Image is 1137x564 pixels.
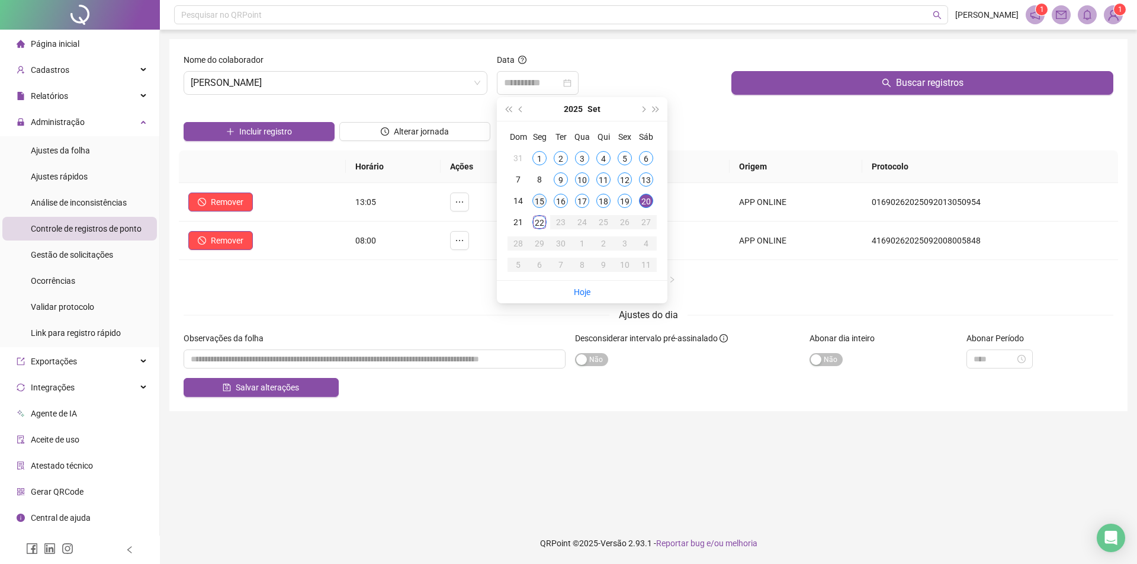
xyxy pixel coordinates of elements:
div: 24 [575,215,589,229]
div: 20 [639,194,653,208]
span: plus [226,127,235,136]
td: 2025-09-25 [593,211,614,233]
div: 27 [639,215,653,229]
span: Exportações [31,357,77,366]
div: 25 [596,215,611,229]
span: info-circle [720,334,728,342]
div: 7 [511,172,525,187]
td: 2025-10-07 [550,254,571,275]
span: Ajustes da folha [31,146,90,155]
div: 2 [596,236,611,251]
span: file [17,92,25,100]
button: month panel [587,97,600,121]
span: 13:05 [355,197,376,207]
div: 7 [554,258,568,272]
span: LILIANE FERREIRA DE JESUS [191,72,480,94]
span: 1 [1118,5,1122,14]
span: Buscar registros [896,76,963,90]
span: solution [17,462,25,470]
button: super-next-year [650,97,663,121]
button: Remover [188,231,253,250]
span: Administração [31,117,85,127]
span: Integrações [31,383,75,392]
th: Origem [730,150,862,183]
button: Alterar jornada [339,122,490,141]
td: 2025-10-10 [614,254,635,275]
td: 2025-09-24 [571,211,593,233]
td: 2025-09-22 [529,211,550,233]
a: Hoje [574,287,590,297]
button: Salvar alterações [184,378,339,397]
td: 2025-09-26 [614,211,635,233]
span: Gerar QRCode [31,487,83,496]
label: Abonar Período [966,332,1032,345]
td: 2025-09-11 [593,169,614,190]
th: Dom [508,126,529,148]
span: Atestado técnico [31,461,93,470]
span: Desconsiderar intervalo pré-assinalado [575,334,718,343]
span: info-circle [17,514,25,522]
td: 2025-09-21 [508,211,529,233]
span: Data [497,55,515,65]
span: Página inicial [31,39,79,49]
td: 2025-09-28 [508,233,529,254]
th: Seg [529,126,550,148]
td: 01690262025092013050954 [862,183,1118,222]
td: 2025-09-30 [550,233,571,254]
th: Ações [441,150,525,183]
span: mail [1056,9,1067,20]
span: Validar protocolo [31,302,94,312]
span: 1 [1040,5,1044,14]
div: 28 [511,236,525,251]
div: 15 [532,194,547,208]
span: ellipsis [455,236,464,245]
sup: 1 [1036,4,1048,15]
div: 9 [596,258,611,272]
td: APP ONLINE [730,222,862,260]
td: APP ONLINE [730,183,862,222]
td: 41690262025092008005848 [862,222,1118,260]
div: 10 [618,258,632,272]
td: 2025-10-02 [593,233,614,254]
td: 2025-09-06 [635,148,657,169]
button: prev-year [515,97,528,121]
span: Agente de IA [31,409,77,418]
button: super-prev-year [502,97,515,121]
td: 2025-10-06 [529,254,550,275]
th: Qui [593,126,614,148]
div: 29 [532,236,547,251]
td: 2025-10-05 [508,254,529,275]
td: 2025-10-04 [635,233,657,254]
div: 10 [575,172,589,187]
td: 2025-09-12 [614,169,635,190]
div: 31 [511,151,525,165]
th: Sáb [635,126,657,148]
span: Cadastros [31,65,69,75]
div: 5 [511,258,525,272]
div: 17 [575,194,589,208]
span: bell [1082,9,1093,20]
span: Ocorrências [31,276,75,286]
div: 2 [554,151,568,165]
div: 4 [639,236,653,251]
a: Alterar jornada [339,128,490,137]
span: right [669,276,676,283]
li: Próxima página [663,270,682,289]
span: 08:00 [355,236,376,245]
span: stop [198,198,206,206]
div: 3 [575,151,589,165]
td: 2025-09-20 [635,190,657,211]
td: 2025-09-05 [614,148,635,169]
div: 16 [554,194,568,208]
span: Remover [211,234,243,247]
div: 8 [532,172,547,187]
td: 2025-09-15 [529,190,550,211]
td: 2025-09-03 [571,148,593,169]
span: lock [17,118,25,126]
footer: QRPoint © 2025 - 2.93.1 - [160,523,1137,564]
span: Alterar jornada [394,125,449,138]
div: 1 [575,236,589,251]
button: Buscar registros [731,71,1113,95]
span: Controle de registros de ponto [31,224,142,233]
span: Aceite de uso [31,435,79,444]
